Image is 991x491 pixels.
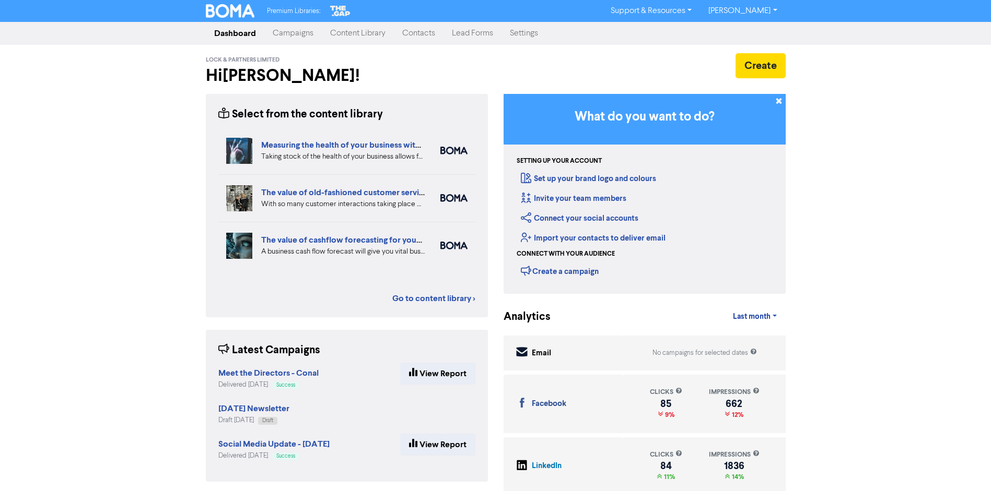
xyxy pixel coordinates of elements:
[663,411,674,419] span: 9%
[521,213,638,223] a: Connect your social accounts
[206,56,279,64] span: Lock & Partners Limited
[400,434,475,456] a: View Report
[650,462,682,470] div: 84
[218,368,319,378] strong: Meet the Directors - Conal
[730,473,744,481] span: 14%
[322,23,394,44] a: Content Library
[218,439,330,449] strong: Social Media Update - [DATE]
[521,194,626,203] a: Invite your team members
[218,369,319,378] a: Meet the Directors - Conal
[206,23,264,44] a: Dashboard
[261,235,453,245] a: The value of cashflow forecasting for your business
[602,3,700,19] a: Support & Resources
[444,23,502,44] a: Lead Forms
[276,382,295,388] span: Success
[261,187,506,198] a: The value of old-fashioned customer service: getting data insights
[218,106,383,123] div: Select from the content library
[262,418,273,423] span: Draft
[709,387,760,397] div: impressions
[709,462,760,470] div: 1836
[532,398,566,410] div: Facebook
[267,8,320,15] span: Premium Libraries:
[261,140,476,150] a: Measuring the health of your business with ratio measures
[650,400,682,408] div: 85
[700,3,785,19] a: [PERSON_NAME]
[206,66,488,86] h2: Hi [PERSON_NAME] !
[218,403,289,414] strong: [DATE] Newsletter
[532,348,551,360] div: Email
[261,151,425,162] div: Taking stock of the health of your business allows for more effective planning, early warning abo...
[521,233,666,243] a: Import your contacts to deliver email
[218,440,330,449] a: Social Media Update - [DATE]
[218,415,289,425] div: Draft [DATE]
[218,380,319,390] div: Delivered [DATE]
[502,23,546,44] a: Settings
[440,242,468,249] img: boma_accounting
[709,400,760,408] div: 662
[218,451,330,461] div: Delivered [DATE]
[276,453,295,459] span: Success
[504,309,538,325] div: Analytics
[736,53,786,78] button: Create
[519,110,770,125] h3: What do you want to do?
[709,450,760,460] div: impressions
[261,246,425,257] div: A business cash flow forecast will give you vital business intelligence to help you scenario-plan...
[733,312,771,321] span: Last month
[264,23,322,44] a: Campaigns
[218,342,320,358] div: Latest Campaigns
[261,199,425,210] div: With so many customer interactions taking place online, your online customer service has to be fi...
[652,348,757,358] div: No campaigns for selected dates
[440,147,468,154] img: boma_accounting
[650,387,682,397] div: clicks
[725,306,785,327] a: Last month
[400,363,475,385] a: View Report
[662,473,675,481] span: 11%
[392,292,475,305] a: Go to content library >
[218,405,289,413] a: [DATE] Newsletter
[206,4,255,18] img: BOMA Logo
[517,157,602,166] div: Setting up your account
[517,249,615,259] div: Connect with your audience
[532,460,562,472] div: LinkedIn
[521,174,656,184] a: Set up your brand logo and colours
[394,23,444,44] a: Contacts
[440,194,468,202] img: boma
[650,450,682,460] div: clicks
[329,4,352,18] img: The Gap
[730,411,743,419] span: 12%
[939,441,991,491] iframe: Chat Widget
[504,94,786,294] div: Getting Started in BOMA
[521,263,599,279] div: Create a campaign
